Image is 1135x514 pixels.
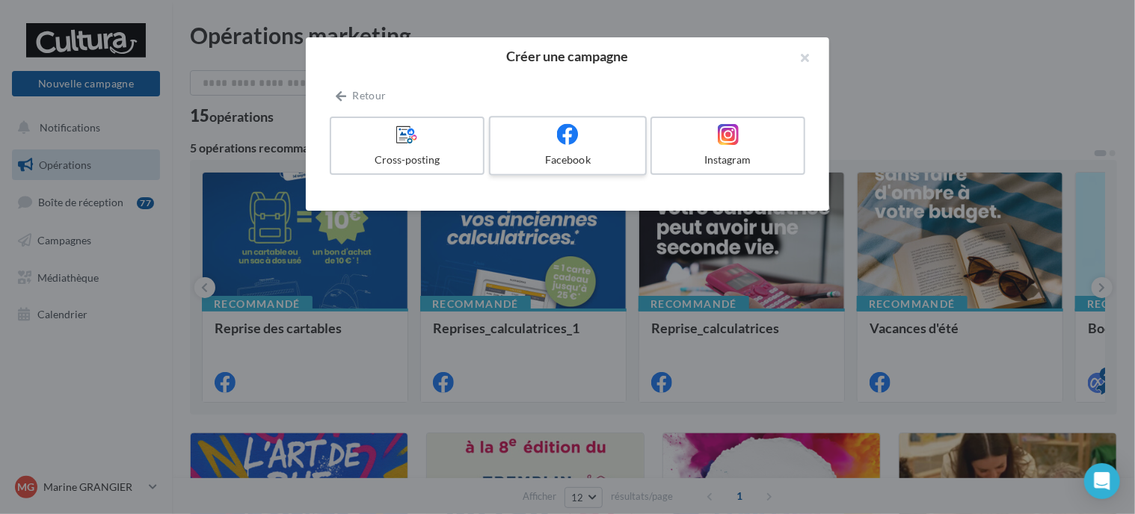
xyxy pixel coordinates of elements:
[337,152,477,167] div: Cross-posting
[330,49,805,63] h2: Créer une campagne
[1084,463,1120,499] div: Open Intercom Messenger
[496,152,639,167] div: Facebook
[658,152,798,167] div: Instagram
[330,87,392,105] button: Retour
